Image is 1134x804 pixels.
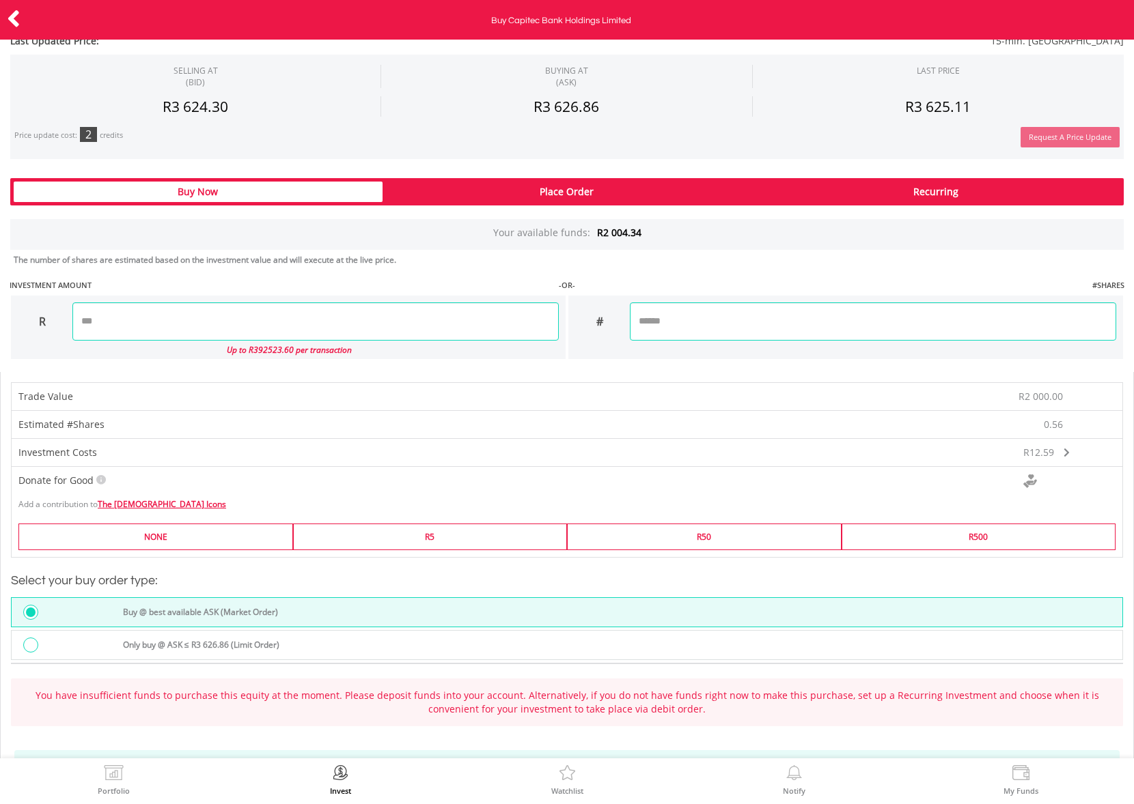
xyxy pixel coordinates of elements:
span: Investment Costs [18,446,97,459]
span: R2 000.00 [1019,390,1063,403]
div: Add a contribution to [12,491,1122,510]
div: Price update cost: [14,130,77,141]
div: Place Order [383,182,751,202]
label: NONE [18,523,293,550]
a: Invest [330,765,351,794]
div: Buy Now [14,182,383,202]
a: Notify [783,765,805,794]
img: View Funds [1010,765,1032,784]
label: R5 [293,523,568,550]
div: R [11,302,72,341]
h3: Select your buy order type: [11,571,1123,590]
div: Your available funds: [10,219,1124,250]
a: Portfolio [98,765,130,794]
span: Trade Value [18,390,73,403]
span: 15-min. [GEOGRAPHIC_DATA] [474,34,1124,48]
div: LAST PRICE [917,65,960,76]
div: You have insufficient funds to purchase this equity at the moment. Please deposit funds into your... [21,689,1113,716]
img: View Notifications [784,765,805,784]
a: Watchlist [551,765,583,794]
div: SELLING AT [174,65,218,88]
label: My Funds [1004,787,1038,794]
label: Portfolio [98,787,130,794]
a: My Funds [1004,765,1038,794]
a: The [DEMOGRAPHIC_DATA] Icons [98,498,226,510]
label: Invest [330,787,351,794]
span: (BID) [174,76,218,88]
img: Invest Now [330,765,351,784]
div: The number of shares are estimated based on the investment value and will execute at the live price. [14,254,1129,265]
div: Up to R392523.60 per transaction [11,341,559,359]
span: BUYING AT [545,65,588,88]
div: Recurring [751,182,1120,202]
label: Only buy @ ASK ≤ R3 626.86 (Limit Order) [115,637,279,652]
img: Donte For Good [1023,474,1037,488]
label: Notify [783,787,805,794]
span: (ASK) [545,76,588,88]
span: Last Updated Price: [10,34,474,48]
span: R12.59 [1023,446,1054,459]
img: Watchlist [557,765,578,784]
label: -OR- [559,280,575,291]
div: 2 [80,127,97,142]
button: Request A Price Update [1021,127,1120,148]
span: R3 626.86 [534,97,599,116]
label: INVESTMENT AMOUNT [10,280,92,291]
span: 0.56 [1044,418,1063,431]
img: View Portfolio [103,765,124,784]
span: R3 625.11 [905,97,971,116]
span: R3 624.30 [163,97,228,116]
span: Donate for Good [18,474,94,487]
label: Watchlist [551,787,583,794]
label: R500 [842,523,1116,550]
div: credits [100,130,123,141]
span: Estimated #Shares [18,418,105,431]
span: R2 004.34 [597,226,641,239]
label: Buy @ best available ASK (Market Order) [115,605,278,620]
label: #SHARES [1092,280,1124,291]
label: R50 [567,523,842,550]
div: # [568,302,630,341]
